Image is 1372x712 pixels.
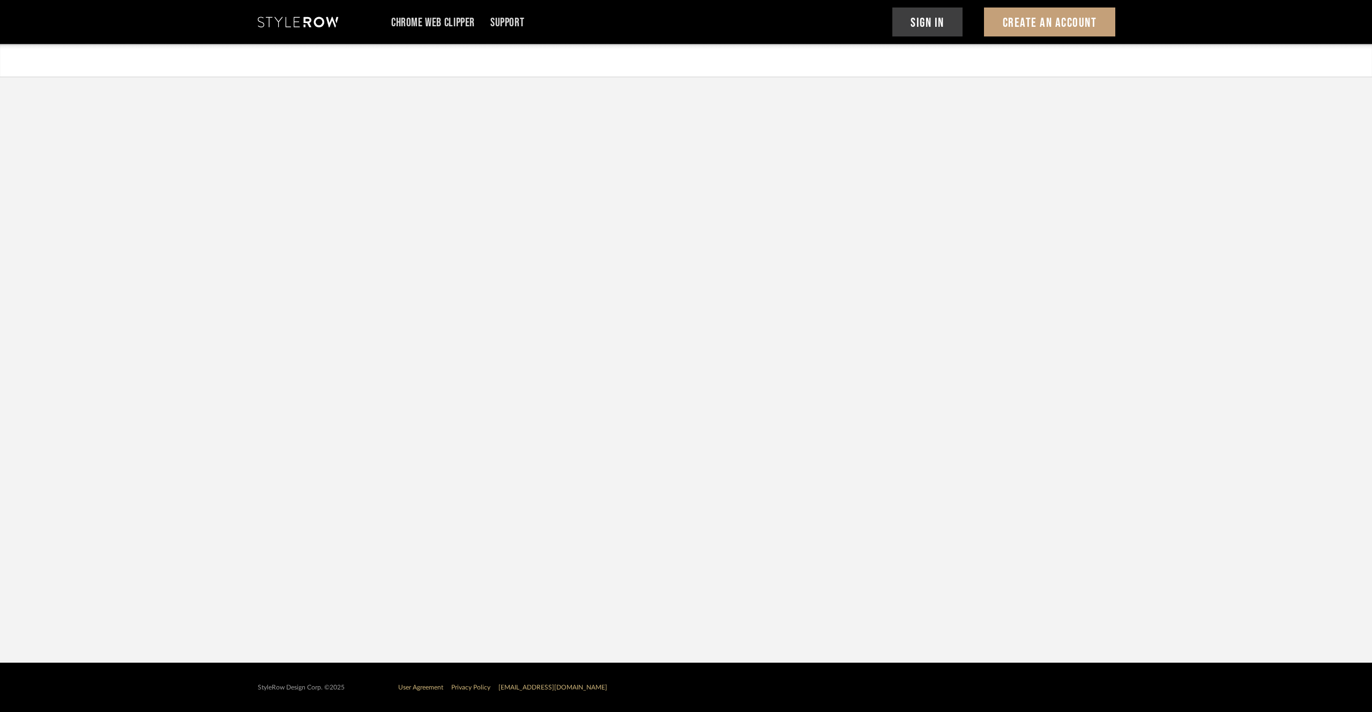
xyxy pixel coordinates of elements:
[490,18,524,27] a: Support
[398,684,443,691] a: User Agreement
[451,684,490,691] a: Privacy Policy
[892,8,963,36] button: Sign In
[258,684,345,692] div: StyleRow Design Corp. ©2025
[391,18,475,27] a: Chrome Web Clipper
[498,684,607,691] a: [EMAIL_ADDRESS][DOMAIN_NAME]
[984,8,1115,36] button: Create An Account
